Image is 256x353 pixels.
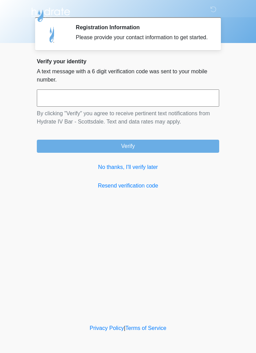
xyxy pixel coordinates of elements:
div: Please provide your contact information to get started. [76,33,209,42]
p: By clicking "Verify" you agree to receive pertinent text notifications from Hydrate IV Bar - Scot... [37,109,219,126]
a: No thanks, I'll verify later [37,163,219,171]
a: Terms of Service [125,325,166,331]
a: Privacy Policy [90,325,124,331]
button: Verify [37,140,219,153]
img: Hydrate IV Bar - Scottsdale Logo [30,5,71,22]
p: A text message with a 6 digit verification code was sent to your mobile number. [37,67,219,84]
a: Resend verification code [37,182,219,190]
a: | [124,325,125,331]
img: Agent Avatar [42,24,63,45]
h2: Verify your identity [37,58,219,65]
